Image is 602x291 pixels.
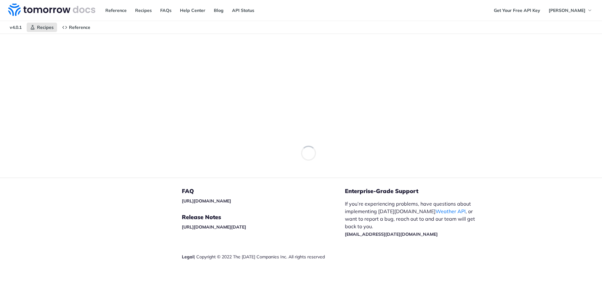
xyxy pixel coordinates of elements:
[545,6,596,15] button: [PERSON_NAME]
[102,6,130,15] a: Reference
[229,6,258,15] a: API Status
[69,24,90,30] span: Reference
[182,254,194,260] a: Legal
[182,254,345,260] div: | Copyright © 2022 The [DATE] Companies Inc. All rights reserved
[6,23,25,32] span: v4.0.1
[436,208,466,214] a: Weather API
[132,6,155,15] a: Recipes
[59,23,94,32] a: Reference
[37,24,54,30] span: Recipes
[345,231,438,237] a: [EMAIL_ADDRESS][DATE][DOMAIN_NAME]
[182,198,231,204] a: [URL][DOMAIN_NAME]
[27,23,57,32] a: Recipes
[182,187,345,195] h5: FAQ
[210,6,227,15] a: Blog
[182,224,246,230] a: [URL][DOMAIN_NAME][DATE]
[8,3,95,16] img: Tomorrow.io Weather API Docs
[177,6,209,15] a: Help Center
[549,8,585,13] span: [PERSON_NAME]
[345,187,492,195] h5: Enterprise-Grade Support
[182,213,345,221] h5: Release Notes
[490,6,544,15] a: Get Your Free API Key
[345,200,482,238] p: If you’re experiencing problems, have questions about implementing [DATE][DOMAIN_NAME] , or want ...
[157,6,175,15] a: FAQs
